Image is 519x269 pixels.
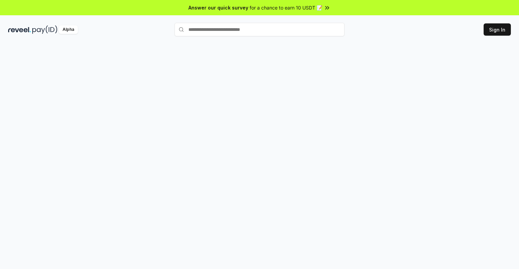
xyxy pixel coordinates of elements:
[59,25,78,34] div: Alpha
[250,4,322,11] span: for a chance to earn 10 USDT 📝
[188,4,248,11] span: Answer our quick survey
[484,23,511,36] button: Sign In
[32,25,57,34] img: pay_id
[8,25,31,34] img: reveel_dark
